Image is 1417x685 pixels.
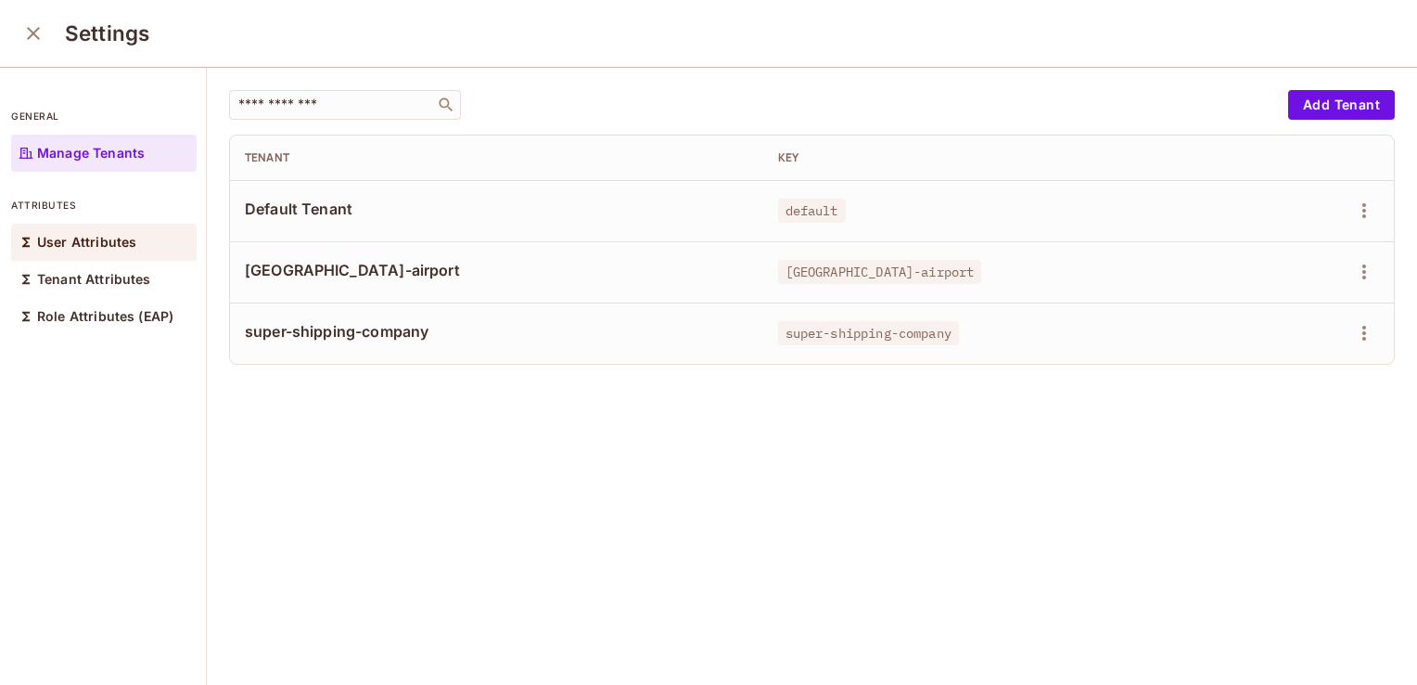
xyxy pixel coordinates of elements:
span: [GEOGRAPHIC_DATA]-airport [245,260,748,280]
span: super-shipping-company [778,321,959,345]
div: Key [778,150,1219,165]
p: attributes [11,198,197,213]
div: Tenant [245,150,748,165]
p: general [11,109,197,123]
button: close [15,15,52,52]
p: Role Attributes (EAP) [37,309,173,324]
p: User Attributes [37,235,136,250]
button: Add Tenant [1288,90,1395,120]
p: Tenant Attributes [37,272,151,287]
h3: Settings [65,20,149,46]
span: default [778,199,846,223]
span: super-shipping-company [245,321,748,342]
p: Manage Tenants [37,146,145,161]
span: Default Tenant [245,199,748,219]
span: [GEOGRAPHIC_DATA]-airport [778,260,982,284]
